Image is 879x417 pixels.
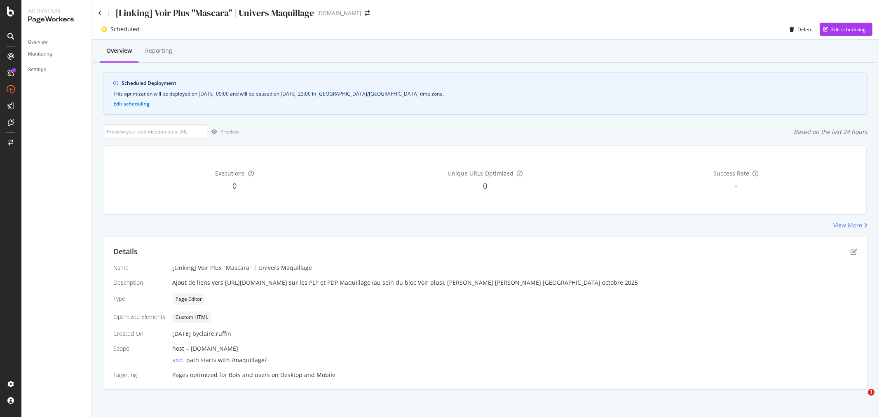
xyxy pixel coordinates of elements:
[172,344,238,352] span: host = [DOMAIN_NAME]
[172,371,857,379] div: Pages optimized for on
[786,23,813,36] button: Delete
[448,169,513,177] span: Unique URLs Optimized
[110,25,140,33] div: Scheduled
[113,313,166,321] div: Optimized Elements
[794,128,867,136] div: Based on the last 24 hours
[113,295,166,303] div: Type
[28,66,46,74] div: Settings
[113,371,166,379] div: Targeting
[831,26,866,33] div: Edit scheduling
[113,279,166,287] div: Description
[820,23,872,36] button: Edit scheduling
[232,181,237,191] span: 0
[172,330,857,338] div: [DATE]
[186,356,267,364] span: path starts with /maquillage/
[868,389,874,396] span: 1
[172,264,857,272] div: [Linking] Voir Plus "Mascara" | Univers Maquillage
[851,248,857,255] div: pen-to-square
[28,38,85,47] a: Overview
[113,264,166,272] div: Name
[851,389,871,409] iframe: Intercom live chat
[122,80,857,87] div: Scheduled Deployment
[103,73,867,115] div: info banner
[145,47,172,55] div: Reporting
[365,10,370,16] div: arrow-right-arrow-left
[176,297,202,302] span: Page Editor
[28,7,84,15] div: Activation
[103,124,208,139] input: Preview your optimization on a URL
[713,169,749,177] span: Success Rate
[280,371,335,379] div: Desktop and Mobile
[317,9,361,17] div: [DOMAIN_NAME]
[28,50,85,59] a: Monitoring
[229,371,270,379] div: Bots and users
[172,293,205,305] div: neutral label
[98,10,102,16] a: Click to go back
[113,90,857,98] div: This optimization will be deployed on [DATE] 09:00 and will be paused on [DATE] 23:00 in [GEOGRAP...
[172,356,186,364] div: and
[28,50,52,59] div: Monitoring
[220,128,239,135] div: Preview
[208,125,239,138] button: Preview
[113,246,138,257] div: Details
[483,181,487,191] span: 0
[797,26,813,33] div: Delete
[113,330,166,338] div: Created On
[106,47,132,55] div: Overview
[28,38,48,47] div: Overview
[172,279,857,287] div: Ajout de liens vers [URL][DOMAIN_NAME] sur les PLP et PDP Maquillage (au sein du bloc Voir plus),...
[28,15,84,24] div: PageWorkers
[28,66,85,74] a: Settings
[215,169,245,177] span: Executions
[113,344,166,353] div: Scope
[176,315,208,320] span: Custom HTML
[113,101,150,107] button: Edit scheduling
[833,221,867,230] a: View More
[172,312,211,323] div: neutral label
[115,7,314,19] div: [Linking] Voir Plus "Mascara" | Univers Maquillage
[833,221,862,230] div: View More
[735,181,737,191] span: -
[192,330,231,338] div: by claire.ruffin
